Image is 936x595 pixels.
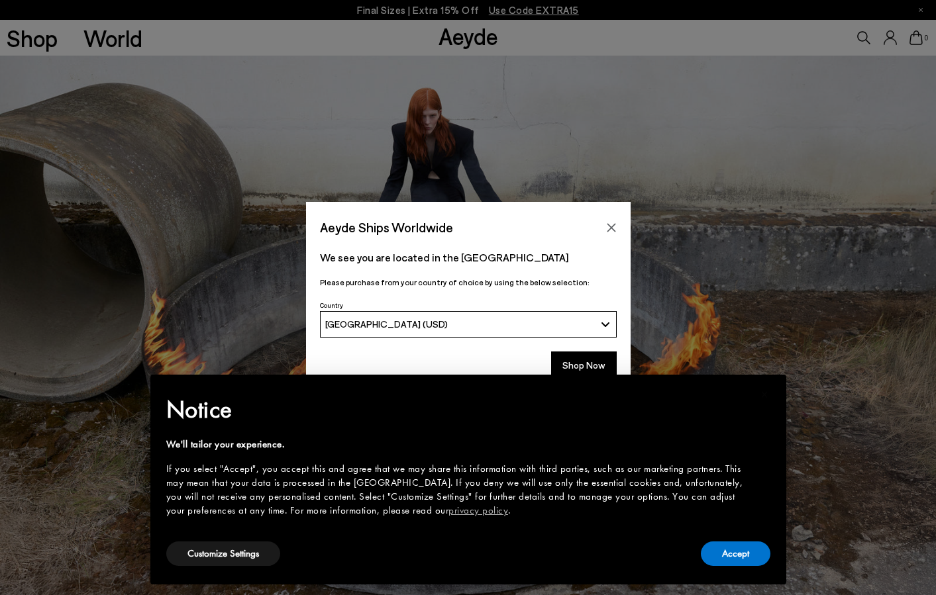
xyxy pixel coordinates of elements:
div: If you select "Accept", you accept this and agree that we may share this information with third p... [166,462,749,518]
button: Close this notice [749,379,781,410]
button: Close [601,218,621,238]
button: Accept [701,541,770,566]
span: Aeyde Ships Worldwide [320,216,453,239]
button: Shop Now [551,351,617,379]
h2: Notice [166,392,749,427]
p: Please purchase from your country of choice by using the below selection: [320,276,617,289]
span: × [760,384,769,404]
button: Customize Settings [166,541,280,566]
a: privacy policy [448,504,508,517]
p: We see you are located in the [GEOGRAPHIC_DATA] [320,250,617,265]
span: [GEOGRAPHIC_DATA] (USD) [325,318,448,330]
span: Country [320,301,343,309]
div: We'll tailor your experience. [166,437,749,451]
